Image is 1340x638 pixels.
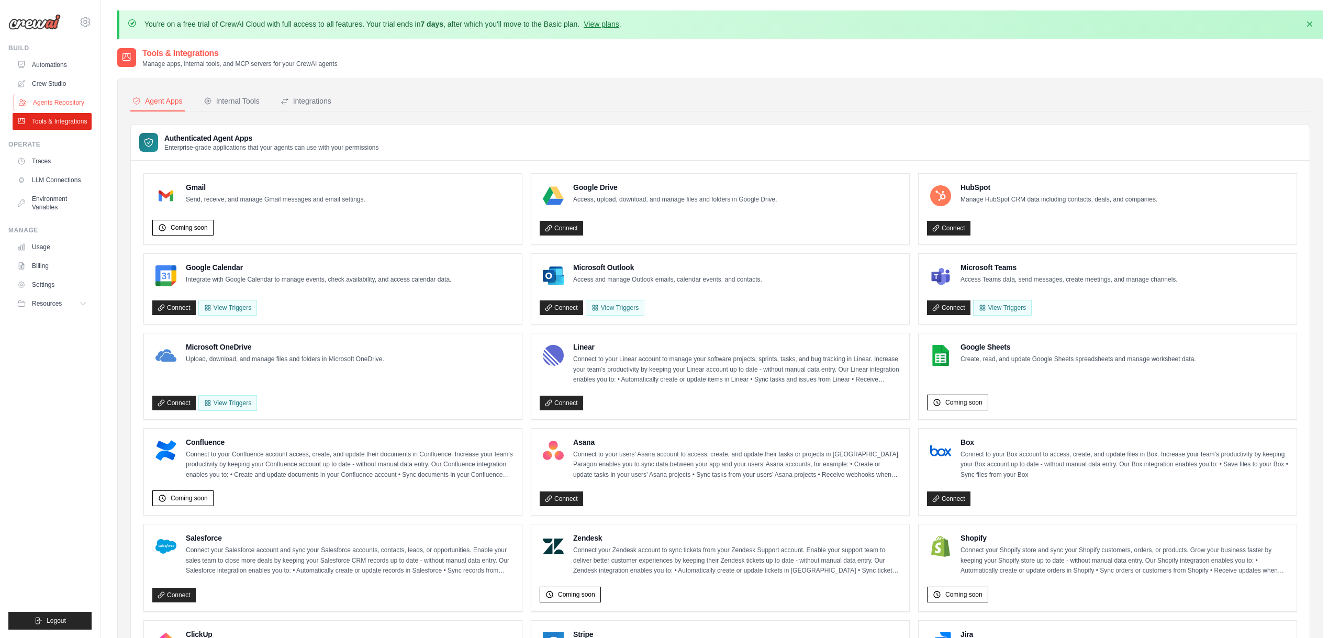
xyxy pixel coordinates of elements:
div: Internal Tools [204,96,260,106]
span: Coming soon [945,590,982,599]
img: Gmail Logo [155,185,176,206]
h4: Salesforce [186,533,513,543]
button: Agent Apps [130,92,185,111]
img: Box Logo [930,440,951,461]
h4: Asana [573,437,901,447]
a: Connect [152,588,196,602]
strong: 7 days [420,20,443,28]
a: View plans [584,20,619,28]
img: Logo [8,14,61,30]
h4: Box [961,437,1288,447]
h3: Authenticated Agent Apps [164,133,379,143]
h4: Microsoft OneDrive [186,342,384,352]
h4: HubSpot [961,182,1157,193]
button: Integrations [278,92,333,111]
span: Coming soon [171,494,208,502]
a: Environment Variables [13,191,92,216]
span: Resources [32,299,62,308]
img: Google Drive Logo [543,185,564,206]
: View Triggers [973,300,1032,316]
a: Connect [927,221,970,236]
button: Internal Tools [202,92,262,111]
img: Salesforce Logo [155,536,176,557]
p: Access Teams data, send messages, create meetings, and manage channels. [961,275,1178,285]
button: Resources [13,295,92,312]
p: Connect to your Linear account to manage your software projects, sprints, tasks, and bug tracking... [573,354,901,385]
h4: Shopify [961,533,1288,543]
p: Create, read, and update Google Sheets spreadsheets and manage worksheet data. [961,354,1196,365]
p: Connect to your Box account to access, create, and update files in Box. Increase your team’s prod... [961,450,1288,480]
img: Linear Logo [543,345,564,366]
h4: Google Drive [573,182,777,193]
a: LLM Connections [13,172,92,188]
span: Logout [47,617,66,625]
a: Connect [152,300,196,315]
a: Automations [13,57,92,73]
p: Enterprise-grade applications that your agents can use with your permissions [164,143,379,152]
img: Google Sheets Logo [930,345,951,366]
a: Connect [927,300,970,315]
a: Connect [927,491,970,506]
img: Asana Logo [543,440,564,461]
h4: Gmail [186,182,365,193]
: View Triggers [198,395,257,411]
span: Coming soon [558,590,595,599]
h4: Zendesk [573,533,901,543]
img: Zendesk Logo [543,536,564,557]
p: Connect to your Confluence account access, create, and update their documents in Confluence. Incr... [186,450,513,480]
p: Connect your Zendesk account to sync tickets from your Zendesk Support account. Enable your suppo... [573,545,901,576]
a: Connect [540,396,583,410]
p: Access, upload, download, and manage files and folders in Google Drive. [573,195,777,205]
h4: Google Calendar [186,262,451,273]
h4: Microsoft Teams [961,262,1178,273]
h2: Tools & Integrations [142,47,338,60]
p: Send, receive, and manage Gmail messages and email settings. [186,195,365,205]
div: Manage [8,226,92,234]
p: Integrate with Google Calendar to manage events, check availability, and access calendar data. [186,275,451,285]
img: Shopify Logo [930,536,951,557]
img: Google Calendar Logo [155,265,176,286]
: View Triggers [586,300,644,316]
img: Confluence Logo [155,440,176,461]
img: HubSpot Logo [930,185,951,206]
div: Agent Apps [132,96,183,106]
a: Agents Repository [14,94,93,111]
span: Coming soon [171,223,208,232]
p: Manage HubSpot CRM data including contacts, deals, and companies. [961,195,1157,205]
img: Microsoft OneDrive Logo [155,345,176,366]
a: Billing [13,258,92,274]
button: View Triggers [198,300,257,316]
a: Settings [13,276,92,293]
a: Connect [540,221,583,236]
a: Tools & Integrations [13,113,92,130]
a: Connect [152,396,196,410]
p: Connect to your users’ Asana account to access, create, and update their tasks or projects in [GE... [573,450,901,480]
p: Connect your Shopify store and sync your Shopify customers, orders, or products. Grow your busine... [961,545,1288,576]
p: You're on a free trial of CrewAI Cloud with full access to all features. Your trial ends in , aft... [144,19,621,29]
a: Usage [13,239,92,255]
a: Connect [540,300,583,315]
button: Logout [8,612,92,630]
img: Microsoft Outlook Logo [543,265,564,286]
a: Crew Studio [13,75,92,92]
h4: Confluence [186,437,513,447]
div: Build [8,44,92,52]
div: Integrations [281,96,331,106]
p: Upload, download, and manage files and folders in Microsoft OneDrive. [186,354,384,365]
p: Connect your Salesforce account and sync your Salesforce accounts, contacts, leads, or opportunit... [186,545,513,576]
img: Microsoft Teams Logo [930,265,951,286]
p: Manage apps, internal tools, and MCP servers for your CrewAI agents [142,60,338,68]
span: Coming soon [945,398,982,407]
p: Access and manage Outlook emails, calendar events, and contacts. [573,275,762,285]
h4: Linear [573,342,901,352]
a: Connect [540,491,583,506]
h4: Google Sheets [961,342,1196,352]
a: Traces [13,153,92,170]
h4: Microsoft Outlook [573,262,762,273]
div: Operate [8,140,92,149]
